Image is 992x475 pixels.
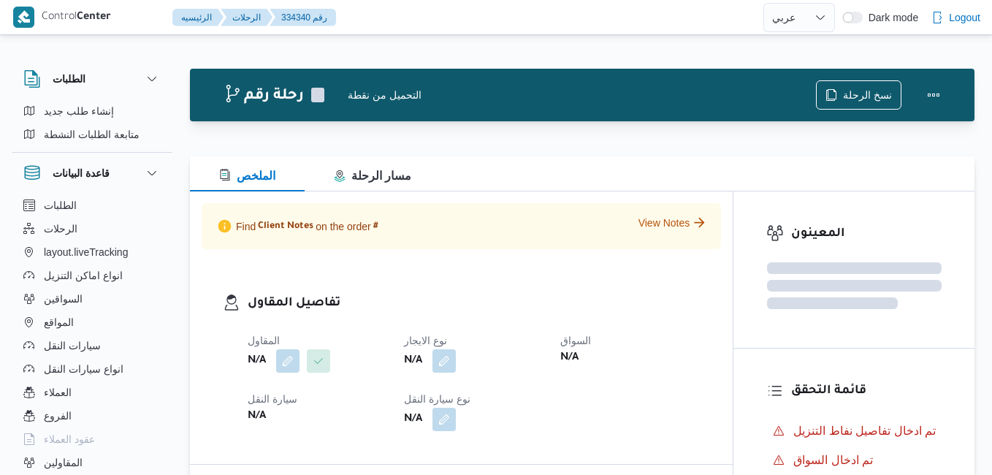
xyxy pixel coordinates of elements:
button: المقاولين [18,451,167,474]
h3: قائمة التحقق [791,381,942,401]
span: الفروع [44,407,72,425]
b: N/A [560,349,579,367]
div: التحميل من نقطة [348,88,816,103]
h3: قاعدة البيانات [53,164,110,182]
span: مسار الرحلة [334,170,411,182]
span: # [373,221,378,232]
button: الرحلات [18,217,167,240]
span: انواع سيارات النقل [44,360,123,378]
button: الطلبات [23,70,161,88]
button: layout.liveTracking [18,240,167,264]
span: نوع الايجار [404,335,447,346]
b: N/A [404,352,422,370]
span: الرحلات [44,220,77,237]
button: View Notes [638,215,710,230]
span: السواقين [44,290,83,308]
button: المواقع [18,311,167,334]
span: المقاول [248,335,280,346]
button: انواع سيارات النقل [18,357,167,381]
button: نسخ الرحلة [816,80,901,110]
h3: تفاصيل المقاول [248,294,700,313]
span: layout.liveTracking [44,243,128,261]
img: X8yXhbKr1z7QwAAAABJRU5ErkJggg== [13,7,34,28]
span: Dark mode [863,12,918,23]
p: Find on the order [213,215,381,237]
button: الرحلات [221,9,272,26]
button: تم ادخال تفاصيل نفاط التنزيل [767,419,942,443]
span: تم ادخال السواق [793,452,873,469]
span: تم ادخال السواق [793,454,873,466]
span: Logout [949,9,980,26]
span: انواع اماكن التنزيل [44,267,123,284]
button: سيارات النقل [18,334,167,357]
b: N/A [248,352,266,370]
span: نوع سيارة النقل [404,393,470,405]
span: عقود العملاء [44,430,95,448]
span: الطلبات [44,197,77,214]
button: عقود العملاء [18,427,167,451]
span: تم ادخال تفاصيل نفاط التنزيل [793,425,936,437]
button: Logout [926,3,986,32]
button: السواقين [18,287,167,311]
button: Actions [919,80,948,110]
h3: المعينون [791,224,942,244]
span: سيارة النقل [248,393,297,405]
button: متابعة الطلبات النشطة [18,123,167,146]
button: قاعدة البيانات [23,164,161,182]
b: N/A [248,408,266,425]
span: تم ادخال تفاصيل نفاط التنزيل [793,422,936,440]
span: إنشاء طلب جديد [44,102,114,120]
button: الرئيسيه [172,9,224,26]
h2: رحلة رقم [224,87,304,106]
button: إنشاء طلب جديد [18,99,167,123]
span: المقاولين [44,454,83,471]
b: N/A [404,411,422,428]
span: المواقع [44,313,74,331]
b: Center [77,12,111,23]
span: نسخ الرحلة [843,86,892,104]
button: 334340 رقم [270,9,336,26]
span: الملخص [219,170,275,182]
div: الطلبات [12,99,172,152]
button: العملاء [18,381,167,404]
span: سيارات النقل [44,337,101,354]
span: العملاء [44,384,72,401]
button: انواع اماكن التنزيل [18,264,167,287]
h3: الطلبات [53,70,85,88]
span: Client Notes [258,221,313,232]
span: السواق [560,335,591,346]
button: الطلبات [18,194,167,217]
button: تم ادخال السواق [767,449,942,472]
span: متابعة الطلبات النشطة [44,126,140,143]
button: الفروع [18,404,167,427]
